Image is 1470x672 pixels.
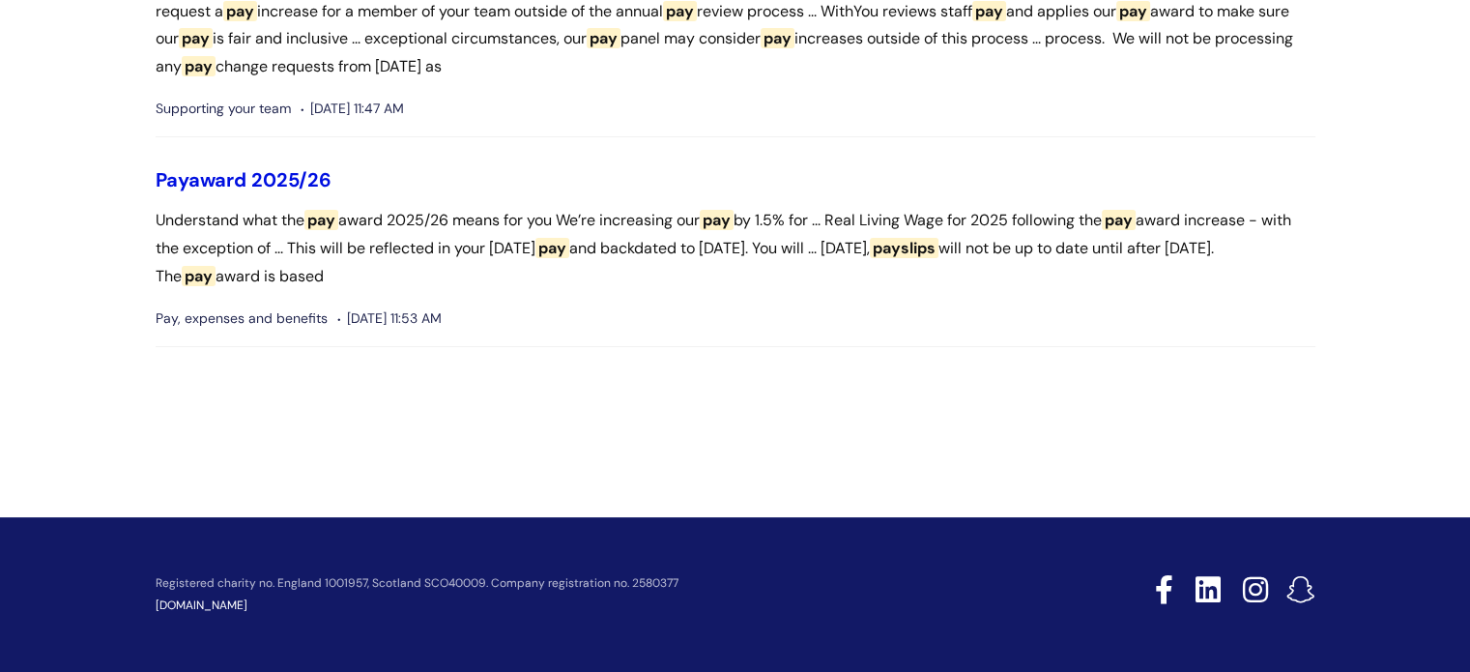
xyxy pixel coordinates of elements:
[304,210,338,230] span: pay
[182,56,216,76] span: pay
[587,28,620,48] span: pay
[156,167,188,192] span: Pay
[179,28,213,48] span: pay
[156,307,328,331] span: Pay, expenses and benefits
[761,28,794,48] span: pay
[156,598,247,613] a: [DOMAIN_NAME]
[156,577,1018,590] p: Registered charity no. England 1001957, Scotland SCO40009. Company registration no. 2580377
[182,266,216,286] span: pay
[156,167,331,192] a: Payaward 2025/26
[535,238,569,258] span: pay
[156,207,1315,290] p: Understand what the award 2025/26 means for you We’re increasing our by 1.5% for ... Real Living ...
[663,1,697,21] span: pay
[337,307,442,331] span: [DATE] 11:53 AM
[1102,210,1136,230] span: pay
[156,97,291,121] span: Supporting your team
[972,1,1006,21] span: pay
[1116,1,1150,21] span: pay
[301,97,404,121] span: [DATE] 11:47 AM
[870,238,938,258] span: payslips
[223,1,257,21] span: pay
[700,210,734,230] span: pay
